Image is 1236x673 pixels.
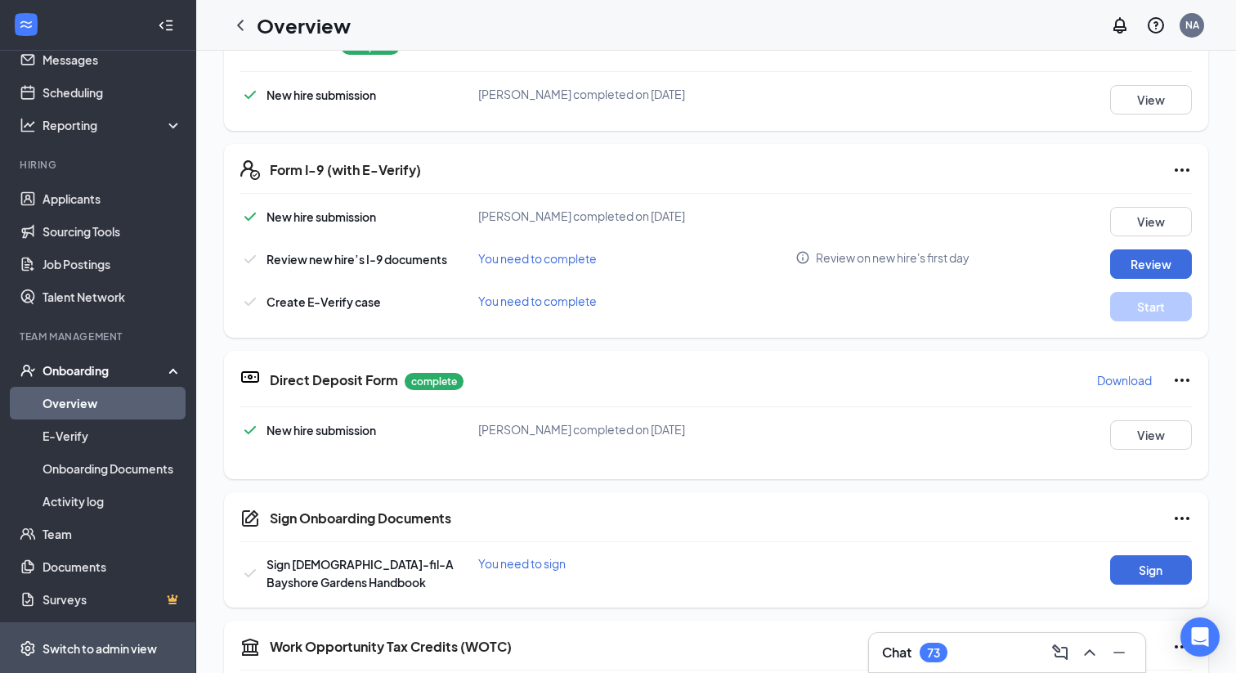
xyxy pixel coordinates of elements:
[1047,639,1073,666] button: ComposeMessage
[270,638,512,656] h5: Work Opportunity Tax Credits (WOTC)
[1110,85,1192,114] button: View
[266,252,447,267] span: Review new hire’s I-9 documents
[240,249,260,269] svg: Checkmark
[43,420,182,452] a: E-Verify
[43,518,182,550] a: Team
[43,117,183,133] div: Reporting
[240,160,260,180] svg: FormI9EVerifyIcon
[1172,370,1192,390] svg: Ellipses
[405,373,463,390] p: complete
[43,362,168,379] div: Onboarding
[1077,639,1103,666] button: ChevronUp
[20,362,36,379] svg: UserCheck
[266,294,381,309] span: Create E-Verify case
[1110,249,1192,279] button: Review
[43,215,182,248] a: Sourcing Tools
[266,423,376,437] span: New hire submission
[43,248,182,280] a: Job Postings
[43,182,182,215] a: Applicants
[20,640,36,657] svg: Settings
[1110,292,1192,321] button: Start
[257,11,351,39] h1: Overview
[478,251,597,266] span: You need to complete
[20,158,179,172] div: Hiring
[478,209,685,223] span: [PERSON_NAME] completed on [DATE]
[1172,637,1192,657] svg: Ellipses
[1109,643,1129,662] svg: Minimize
[43,280,182,313] a: Talent Network
[795,250,810,265] svg: Info
[266,557,454,590] span: Sign [DEMOGRAPHIC_DATA]-fil-A Bayshore Gardens Handbook
[18,16,34,33] svg: WorkstreamLogo
[1050,643,1070,662] svg: ComposeMessage
[20,330,179,343] div: Team Management
[1146,16,1166,35] svg: QuestionInfo
[882,644,911,662] h3: Chat
[158,17,174,34] svg: Collapse
[1106,639,1132,666] button: Minimize
[240,563,260,583] svg: Checkmark
[1185,18,1199,32] div: NA
[43,583,182,616] a: SurveysCrown
[1110,555,1192,585] button: Sign
[43,452,182,485] a: Onboarding Documents
[43,550,182,583] a: Documents
[270,509,451,527] h5: Sign Onboarding Documents
[478,555,795,572] div: You need to sign
[43,387,182,420] a: Overview
[1080,643,1099,662] svg: ChevronUp
[240,637,260,657] svg: TaxGovernmentIcon
[1172,160,1192,180] svg: Ellipses
[240,85,260,105] svg: Checkmark
[1110,207,1192,236] button: View
[20,117,36,133] svg: Analysis
[266,87,376,102] span: New hire submission
[270,371,398,389] h5: Direct Deposit Form
[240,509,260,528] svg: CompanyDocumentIcon
[270,161,421,179] h5: Form I-9 (with E-Verify)
[43,485,182,518] a: Activity log
[1180,617,1220,657] div: Open Intercom Messenger
[43,76,182,109] a: Scheduling
[240,367,260,387] svg: DirectDepositIcon
[240,292,260,312] svg: Checkmark
[266,209,376,224] span: New hire submission
[231,16,250,35] svg: ChevronLeft
[816,249,970,266] span: Review on new hire's first day
[43,43,182,76] a: Messages
[43,640,157,657] div: Switch to admin view
[478,422,685,437] span: [PERSON_NAME] completed on [DATE]
[1097,372,1152,388] p: Download
[927,646,940,660] div: 73
[1110,420,1192,450] button: View
[1110,16,1130,35] svg: Notifications
[240,207,260,227] svg: Checkmark
[1096,367,1153,393] button: Download
[478,87,685,101] span: [PERSON_NAME] completed on [DATE]
[478,294,597,308] span: You need to complete
[1172,509,1192,528] svg: Ellipses
[240,420,260,440] svg: Checkmark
